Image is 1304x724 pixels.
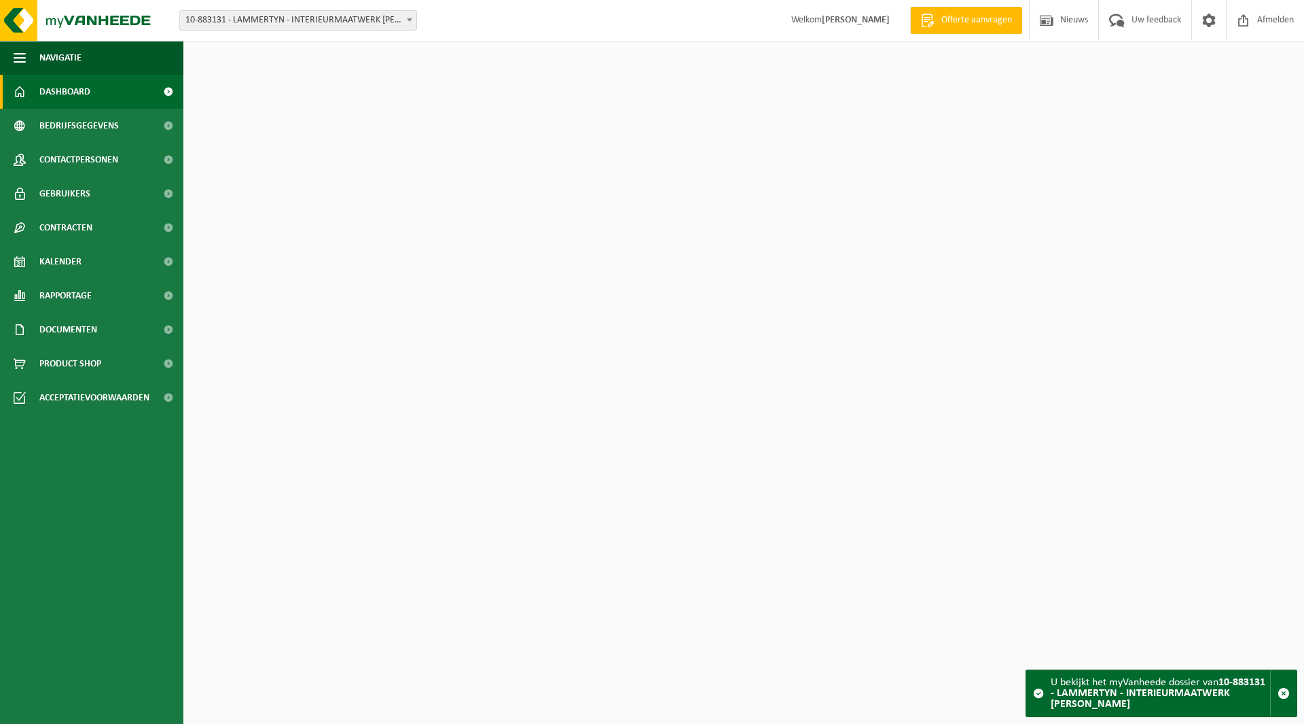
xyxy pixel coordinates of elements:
span: Rapportage [39,279,92,313]
strong: 10-883131 - LAMMERTYN - INTERIEURMAATWERK [PERSON_NAME] [1051,677,1265,710]
span: 10-883131 - LAMMERTYN - INTERIEURMAATWERK KIM VLERICK - DESTELBERGEN [179,10,417,31]
span: Dashboard [39,75,90,109]
div: U bekijkt het myVanheede dossier van [1051,670,1270,717]
span: Contracten [39,211,92,245]
span: Navigatie [39,41,81,75]
span: Bedrijfsgegevens [39,109,119,143]
strong: [PERSON_NAME] [822,15,890,25]
span: Product Shop [39,347,101,381]
span: Kalender [39,245,81,279]
span: Offerte aanvragen [938,14,1015,27]
span: Contactpersonen [39,143,118,177]
span: 10-883131 - LAMMERTYN - INTERIEURMAATWERK KIM VLERICK - DESTELBERGEN [180,11,416,30]
span: Gebruikers [39,177,90,211]
a: Offerte aanvragen [910,7,1022,34]
iframe: chat widget [7,694,227,724]
span: Documenten [39,313,97,347]
span: Acceptatievoorwaarden [39,381,149,415]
